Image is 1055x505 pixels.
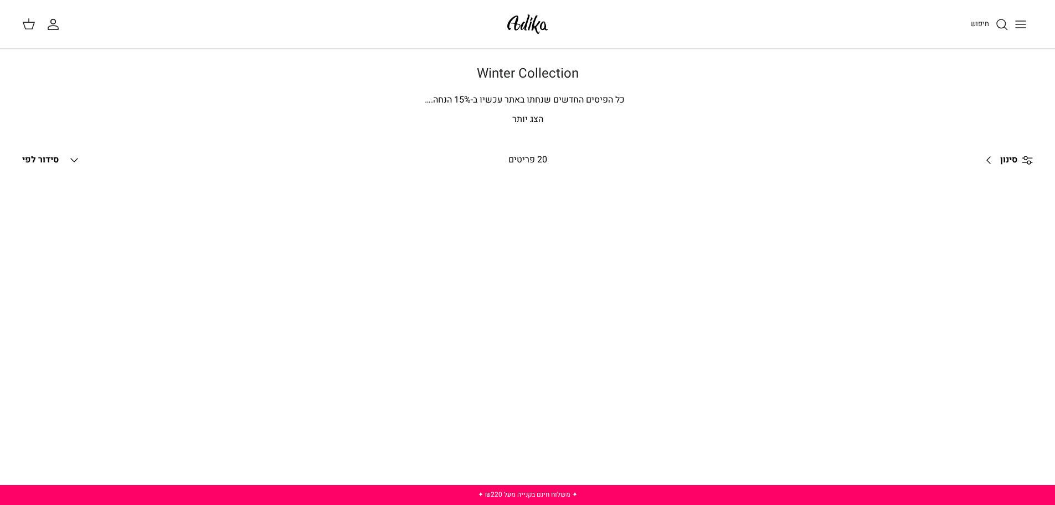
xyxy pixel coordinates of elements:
span: 15 [454,93,464,106]
h1: Winter Collection [140,66,915,82]
span: סידור לפי [22,153,59,166]
span: כל הפיסים החדשים שנחתו באתר עכשיו ב- [471,93,625,106]
a: החשבון שלי [47,18,64,31]
img: Adika IL [504,11,551,37]
button: Toggle menu [1008,12,1033,37]
span: % הנחה. [425,93,471,106]
a: חיפוש [970,18,1008,31]
div: 20 פריטים [411,153,644,167]
a: סינון [978,147,1033,174]
span: סינון [1000,153,1017,167]
button: סידור לפי [22,148,81,172]
a: ✦ משלוח חינם בקנייה מעל ₪220 ✦ [478,489,578,499]
p: הצג יותר [140,113,915,127]
span: חיפוש [970,18,989,29]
